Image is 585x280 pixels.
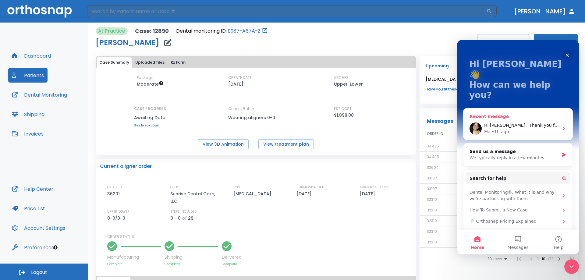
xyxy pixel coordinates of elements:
p: 36201 [107,190,122,197]
button: Dental Monitoring [8,87,71,102]
a: Price List [8,201,49,216]
p: ARCHES [334,75,349,80]
button: View treatment plan [258,139,314,149]
span: 32310 [427,218,437,223]
span: ORDER ID [427,131,443,136]
div: 🦷 Orthosnap Pricing Explained [12,178,102,185]
button: Messages [41,190,81,214]
button: Rx Form [168,57,188,68]
p: [DATE] [360,190,377,197]
iframe: Intercom live chat [457,40,579,254]
p: [DATE] [296,190,314,197]
div: Tooltip anchor [53,245,58,250]
p: 0-0/0-0 [107,214,127,222]
span: 32310 [427,239,437,245]
p: EST COST [334,106,352,112]
button: View 3D Animation [198,139,249,149]
span: Search for help [12,135,49,142]
span: 33197 [427,175,437,181]
button: Help [81,190,122,214]
p: Delivered [222,254,242,261]
span: 32310 [427,229,437,234]
div: tabs [97,57,415,68]
p: ESTIMATED SHIP DATE [360,185,388,190]
p: Dental monitoring ID: [176,27,227,35]
p: UPPER/LOWER [107,209,129,214]
button: Account Settings [8,221,69,235]
div: How to send STL scans from 3Shape Trios to Orthosnap [9,187,113,205]
button: [PERSON_NAME] [512,6,578,17]
p: STEPS INCLUDED [170,209,197,214]
p: Current Batch [228,106,283,112]
p: Upcoming [426,62,572,69]
button: Case Summary [97,57,132,68]
div: Dental Monitoring®: What it is and why we're partnering with them [9,147,113,165]
a: Have you fit these aligners? [426,87,572,92]
p: Upper, Lower [334,80,363,88]
p: At Practice [98,27,125,35]
p: [MEDICAL_DATA] were delivered [426,76,572,83]
div: How To Submit a New Case [12,167,102,173]
p: Case: 12890 [135,27,169,35]
div: Ma [27,89,34,95]
div: Close [105,10,116,21]
button: Search for help [9,132,113,144]
div: We typically reply in a few minutes [12,115,102,121]
div: Dental Monitoring®: What it is and why we're partnering with them [12,149,102,162]
button: Dashboard [8,48,55,63]
a: Help Center [8,182,57,196]
p: OFFICE [170,185,181,190]
span: Hi [PERSON_NAME], ​ Thank you for reaching out to [GEOGRAPHIC_DATA]. How can I help you [DATE]? [27,83,243,88]
span: 1 - 10 [537,256,546,261]
span: Help [97,205,106,210]
a: Shipping [8,107,48,122]
span: 34435 [427,144,439,149]
a: E987-A67A-Z [228,27,261,35]
p: Complete [107,262,161,266]
p: Messages [427,118,453,125]
span: rows [492,257,502,261]
button: Patients [8,68,48,83]
p: Package [137,75,153,80]
a: Preferences [8,240,58,255]
button: Invoices [8,126,47,141]
p: Complete [222,262,242,266]
input: Search by Patient Name or Case # [87,5,486,17]
p: SUBMISSION DATE [296,185,325,190]
p: Wearing aligners 0-0 [228,114,283,121]
span: 33197 [427,186,437,191]
div: How To Submit a New Case [9,165,113,176]
span: Messages [51,205,72,210]
span: 10 [488,257,492,261]
button: STARTMONITORING [477,34,529,49]
div: Send us a message [12,108,102,115]
h1: [PERSON_NAME] [96,39,159,46]
p: 0 - 0 [170,214,181,222]
p: CREATE DATE [228,75,252,80]
span: 32310 [427,197,437,202]
p: Complete [165,262,218,266]
div: Open patient in dental monitoring portal [176,27,268,35]
p: Awaiting Data [134,114,166,121]
p: Sunrise Dental Care, LLC [170,190,222,205]
p: of [182,214,187,222]
span: 32310 [427,207,437,213]
a: See breakdown [134,124,166,127]
p: [DATE] [228,80,243,88]
span: 33604 [427,165,439,170]
img: Orthosnap [7,5,72,17]
p: $1,099.00 [334,112,354,119]
div: How to send STL scans from 3Shape Trios to Orthosnap [12,190,102,202]
span: Up to 20 Steps (40 aligners) [137,81,164,87]
div: Send us a messageWe typically reply in a few minutes [6,103,116,126]
span: 34435 [427,154,439,159]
